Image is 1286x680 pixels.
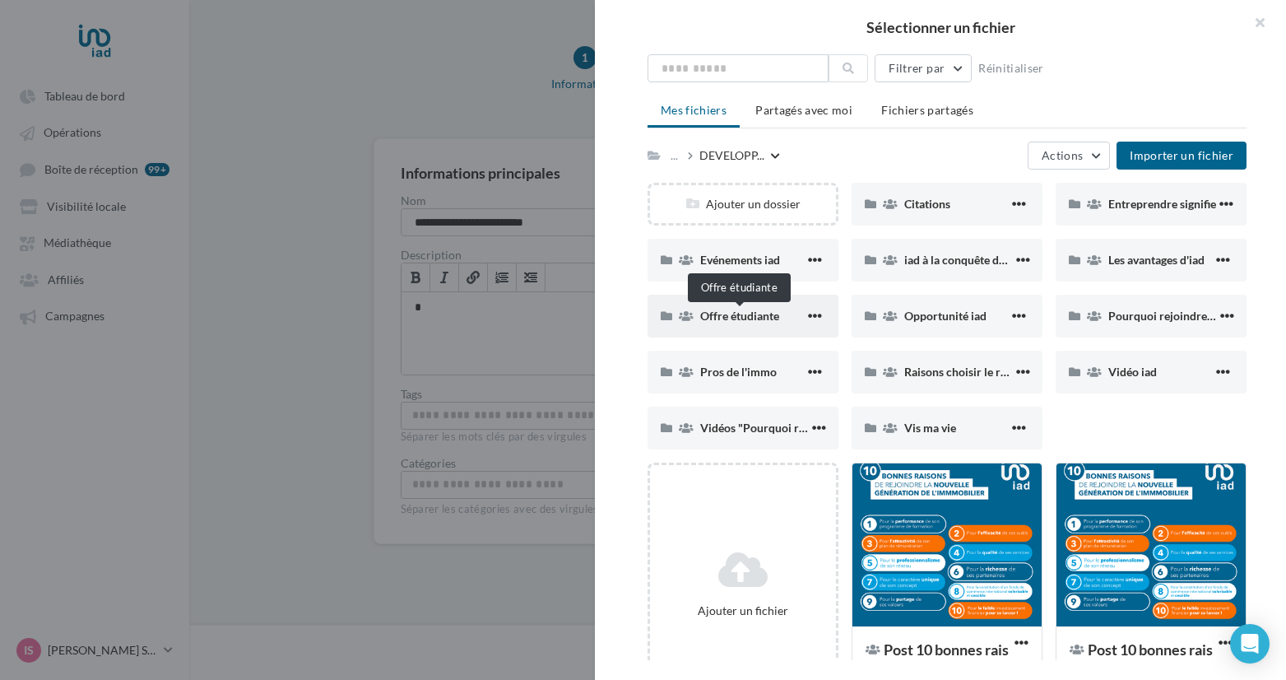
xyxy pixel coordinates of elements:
[667,144,681,167] div: ...
[904,309,987,323] span: Opportunité iad
[700,253,780,267] span: Evénements iad
[700,309,779,323] span: Offre étudiante
[699,147,764,164] span: DEVELOPP...
[1028,142,1110,170] button: Actions
[866,640,1009,678] span: Post 10 bonnes raisons de rejoindre iad_(1080x1080).jpg
[881,103,973,117] span: Fichiers partagés
[875,54,972,82] button: Filtrer par
[904,253,1043,267] span: iad à la conquête du monde
[657,603,829,619] div: Ajouter un fichier
[621,20,1260,35] h2: Sélectionner un fichier
[650,196,836,212] div: Ajouter un dossier
[1117,142,1247,170] button: Importer un fichier
[1230,624,1270,664] div: Open Intercom Messenger
[1108,365,1157,379] span: Vidéo iad
[688,273,791,302] div: Offre étudiante
[661,103,727,117] span: Mes fichiers
[904,197,950,211] span: Citations
[904,421,956,435] span: Vis ma vie
[1108,197,1216,211] span: Entreprendre signifie
[755,103,852,117] span: Partagés avec moi
[1130,148,1233,162] span: Importer un fichier
[700,365,777,379] span: Pros de l'immo
[1042,148,1083,162] span: Actions
[904,365,1047,379] span: Raisons choisir le réseau iad
[972,58,1051,78] button: Réinitialiser
[1108,253,1205,267] span: Les avantages d'iad
[700,421,865,435] span: Vidéos "Pourquoi rejoindre iad"
[1070,640,1213,678] span: Post 10 bonnes raisons de rejoindre iad_(1080x1080).jpg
